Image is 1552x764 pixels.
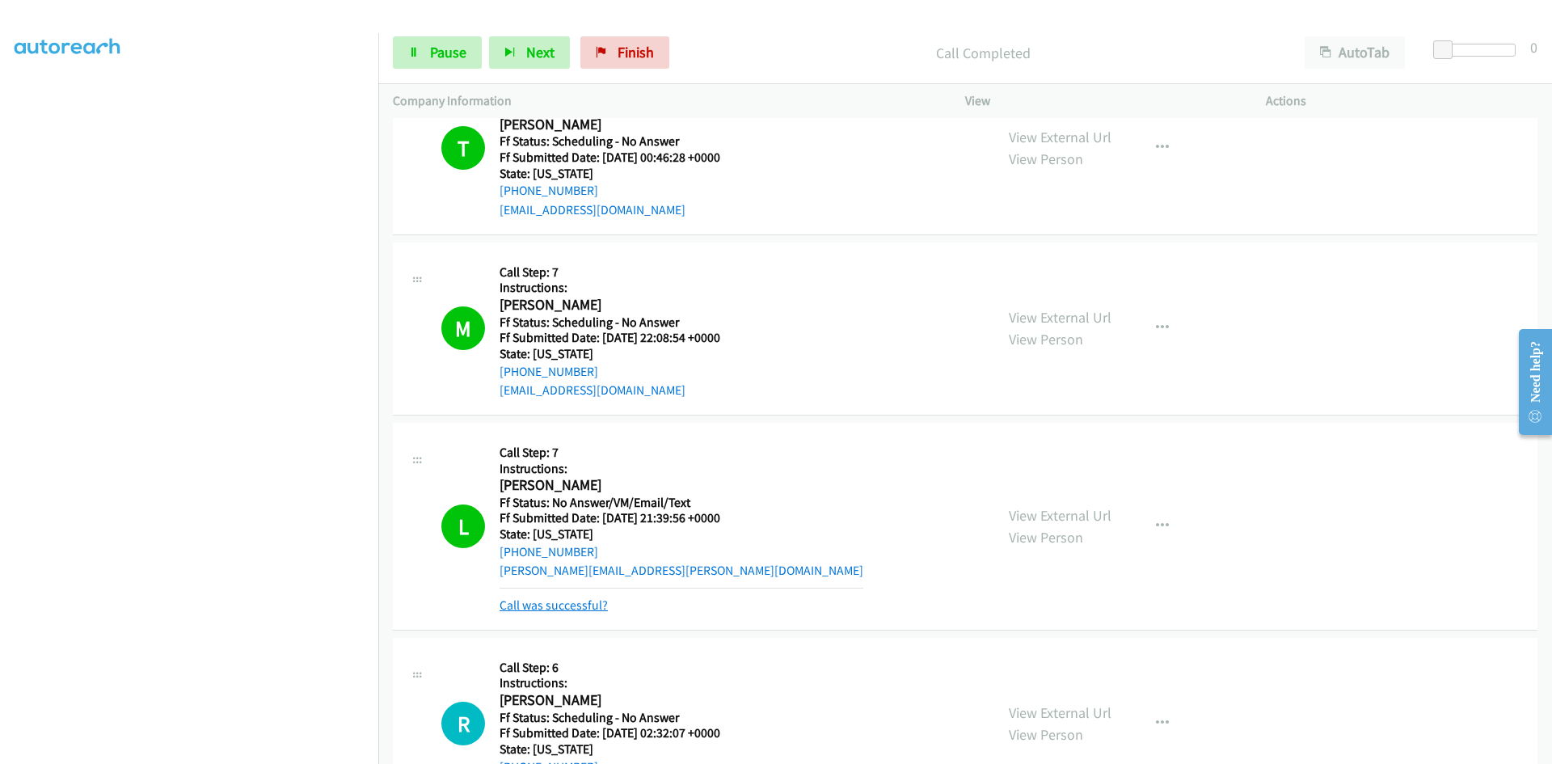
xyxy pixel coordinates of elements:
[691,42,1276,64] p: Call Completed
[1441,44,1516,57] div: Delay between calls (in seconds)
[1505,318,1552,446] iframe: Resource Center
[1530,36,1537,58] div: 0
[441,702,485,745] h1: R
[1009,703,1111,722] a: View External Url
[1266,91,1537,111] p: Actions
[500,691,740,710] h2: [PERSON_NAME]
[500,675,740,691] h5: Instructions:
[500,202,685,217] a: [EMAIL_ADDRESS][DOMAIN_NAME]
[1009,150,1083,168] a: View Person
[441,504,485,548] h1: L
[500,461,863,477] h5: Instructions:
[500,510,863,526] h5: Ff Submitted Date: [DATE] 21:39:56 +0000
[500,710,740,726] h5: Ff Status: Scheduling - No Answer
[500,382,685,398] a: [EMAIL_ADDRESS][DOMAIN_NAME]
[500,133,740,150] h5: Ff Status: Scheduling - No Answer
[500,364,598,379] a: [PHONE_NUMBER]
[1009,330,1083,348] a: View Person
[500,660,740,676] h5: Call Step: 6
[441,126,485,170] h1: T
[393,36,482,69] a: Pause
[965,91,1237,111] p: View
[500,544,598,559] a: [PHONE_NUMBER]
[526,43,555,61] span: Next
[500,166,740,182] h5: State: [US_STATE]
[500,597,608,613] a: Call was successful?
[500,445,863,461] h5: Call Step: 7
[430,43,466,61] span: Pause
[580,36,669,69] a: Finish
[500,296,740,314] h2: [PERSON_NAME]
[500,526,863,542] h5: State: [US_STATE]
[500,264,740,281] h5: Call Step: 7
[1009,528,1083,547] a: View Person
[1009,506,1111,525] a: View External Url
[500,330,740,346] h5: Ff Submitted Date: [DATE] 22:08:54 +0000
[500,183,598,198] a: [PHONE_NUMBER]
[618,43,654,61] span: Finish
[500,346,740,362] h5: State: [US_STATE]
[500,280,740,296] h5: Instructions:
[441,306,485,350] h1: M
[500,150,740,166] h5: Ff Submitted Date: [DATE] 00:46:28 +0000
[500,314,740,331] h5: Ff Status: Scheduling - No Answer
[500,476,740,495] h2: [PERSON_NAME]
[1305,36,1405,69] button: AutoTab
[1009,308,1111,327] a: View External Url
[500,116,740,134] h2: [PERSON_NAME]
[500,495,863,511] h5: Ff Status: No Answer/VM/Email/Text
[1009,128,1111,146] a: View External Url
[393,91,936,111] p: Company Information
[500,563,863,578] a: [PERSON_NAME][EMAIL_ADDRESS][PERSON_NAME][DOMAIN_NAME]
[500,725,740,741] h5: Ff Submitted Date: [DATE] 02:32:07 +0000
[489,36,570,69] button: Next
[500,741,740,758] h5: State: [US_STATE]
[1009,725,1083,744] a: View Person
